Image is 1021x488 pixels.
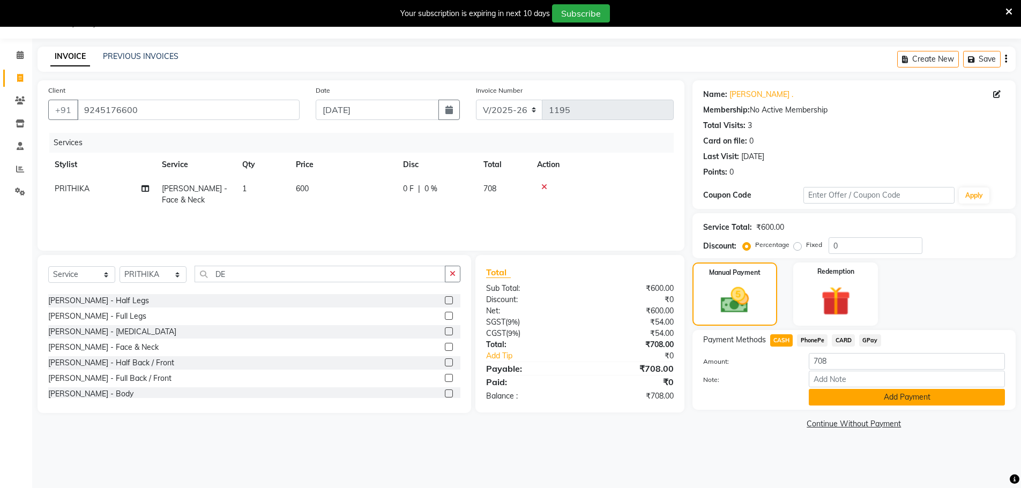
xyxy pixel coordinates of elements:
div: ₹708.00 [580,339,682,350]
div: [PERSON_NAME] - Half Back / Front [48,357,174,369]
span: Total [486,267,511,278]
a: [PERSON_NAME] . [729,89,793,100]
div: ₹0 [580,376,682,388]
th: Stylist [48,153,155,177]
span: SGST [486,317,505,327]
span: CGST [486,328,506,338]
a: Add Tip [478,350,597,362]
th: Qty [236,153,289,177]
div: [PERSON_NAME] - Full Legs [48,311,146,322]
div: [PERSON_NAME] - Body [48,388,133,400]
th: Action [531,153,674,177]
label: Percentage [755,240,789,250]
input: Add Note [809,371,1005,387]
button: Create New [897,51,959,67]
img: _gift.svg [812,283,860,319]
span: | [418,183,420,194]
div: Name: [703,89,727,100]
div: ₹708.00 [580,391,682,402]
th: Service [155,153,236,177]
div: Total Visits: [703,120,746,131]
button: Subscribe [552,4,610,22]
div: ₹0 [597,350,682,362]
span: CARD [832,334,855,347]
div: ( ) [478,328,580,339]
label: Fixed [806,240,822,250]
div: Service Total: [703,222,752,233]
div: Net: [478,305,580,317]
label: Redemption [817,267,854,276]
span: 1 [242,184,247,193]
div: ( ) [478,317,580,328]
div: [DATE] [741,151,764,162]
button: Add Payment [809,389,1005,406]
div: ₹54.00 [580,317,682,328]
span: PRITHIKA [55,184,90,193]
span: 9% [508,329,518,337]
div: Payable: [478,362,580,375]
div: Membership: [703,104,750,116]
div: [PERSON_NAME] - Face & Neck [48,342,159,353]
div: Sub Total: [478,283,580,294]
span: 708 [483,184,496,193]
div: ₹0 [580,294,682,305]
button: +91 [48,100,78,120]
label: Amount: [695,357,801,366]
input: Amount [809,353,1005,370]
div: [PERSON_NAME] - [MEDICAL_DATA] [48,326,176,337]
label: Invoice Number [476,86,523,95]
div: ₹600.00 [580,305,682,317]
div: ₹708.00 [580,362,682,375]
div: Coupon Code [703,190,804,201]
img: _cash.svg [712,284,758,317]
div: Services [49,133,682,153]
div: Total: [478,339,580,350]
div: Points: [703,167,727,178]
div: [PERSON_NAME] - Full Back / Front [48,373,172,384]
div: Discount: [703,241,736,252]
span: 600 [296,184,309,193]
div: ₹600.00 [580,283,682,294]
input: Search by Name/Mobile/Email/Code [77,100,300,120]
div: ₹54.00 [580,328,682,339]
span: 9% [508,318,518,326]
div: 3 [748,120,752,131]
th: Price [289,153,397,177]
input: Search or Scan [195,266,445,282]
span: Payment Methods [703,334,766,346]
span: 0 % [424,183,437,194]
span: PhonePe [797,334,828,347]
div: ₹600.00 [756,222,784,233]
div: Your subscription is expiring in next 10 days [400,8,550,19]
a: INVOICE [50,47,90,66]
span: GPay [859,334,881,347]
a: Continue Without Payment [695,418,1013,430]
th: Total [477,153,531,177]
label: Manual Payment [709,268,761,277]
button: Apply [959,187,989,204]
span: 0 F [403,183,414,194]
label: Client [48,86,65,95]
span: CASH [770,334,793,347]
a: PREVIOUS INVOICES [103,51,178,61]
label: Date [316,86,330,95]
div: 0 [729,167,734,178]
div: Paid: [478,376,580,388]
div: 0 [749,136,754,147]
div: Last Visit: [703,151,739,162]
button: Save [963,51,1001,67]
span: [PERSON_NAME] - Face & Neck [162,184,227,205]
div: Balance : [478,391,580,402]
label: Note: [695,375,801,385]
div: No Active Membership [703,104,1005,116]
div: [PERSON_NAME] - Half Legs [48,295,149,306]
th: Disc [397,153,477,177]
input: Enter Offer / Coupon Code [803,187,955,204]
div: Discount: [478,294,580,305]
div: Card on file: [703,136,747,147]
